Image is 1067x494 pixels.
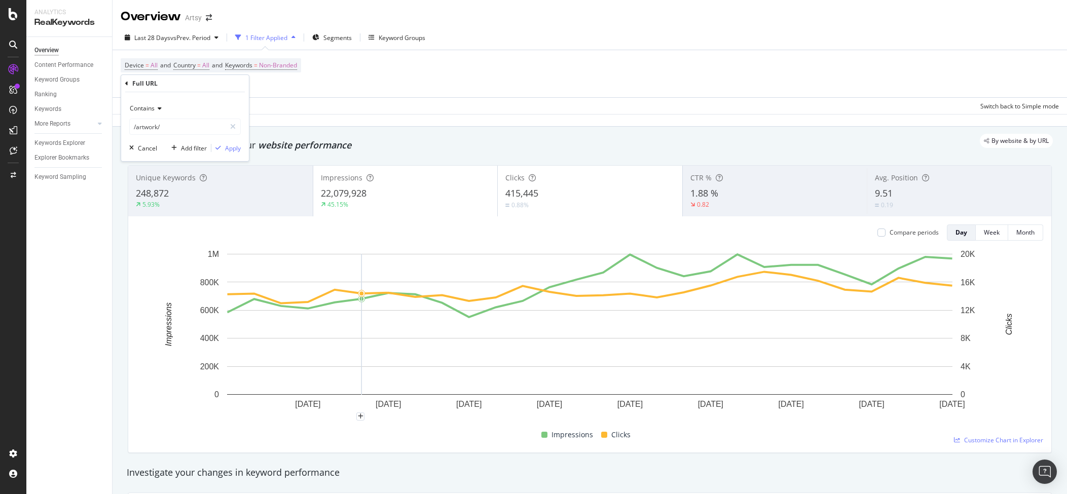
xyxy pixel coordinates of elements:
[173,61,196,69] span: Country
[308,29,356,46] button: Segments
[200,306,219,315] text: 600K
[211,143,241,153] button: Apply
[295,400,320,408] text: [DATE]
[202,58,209,72] span: All
[125,143,157,153] button: Cancel
[34,74,105,85] a: Keyword Groups
[890,228,939,237] div: Compare periods
[961,278,975,286] text: 16K
[976,98,1059,114] button: Switch back to Simple mode
[1016,228,1035,237] div: Month
[961,334,971,343] text: 8K
[875,173,918,182] span: Avg. Position
[200,334,219,343] text: 400K
[34,89,105,100] a: Ranking
[197,61,201,69] span: =
[875,187,893,199] span: 9.51
[34,119,70,129] div: More Reports
[142,200,160,209] div: 5.93%
[136,173,196,182] span: Unique Keywords
[617,400,643,408] text: [DATE]
[34,138,105,148] a: Keywords Explorer
[206,14,212,21] div: arrow-right-arrow-left
[323,33,352,42] span: Segments
[779,400,804,408] text: [DATE]
[225,144,241,153] div: Apply
[356,412,364,421] div: plus
[132,79,158,88] div: Full URL
[980,102,1059,110] div: Switch back to Simple mode
[136,249,1043,425] svg: A chart.
[875,204,879,207] img: Equal
[881,201,893,209] div: 0.19
[208,250,219,258] text: 1M
[947,224,976,241] button: Day
[34,172,86,182] div: Keyword Sampling
[34,74,80,85] div: Keyword Groups
[1008,224,1043,241] button: Month
[34,138,85,148] div: Keywords Explorer
[955,228,967,237] div: Day
[34,45,59,56] div: Overview
[200,362,219,371] text: 200K
[1005,314,1013,335] text: Clicks
[505,187,538,199] span: 415,445
[505,204,509,207] img: Equal
[961,362,971,371] text: 4K
[164,302,173,346] text: Impressions
[34,45,105,56] a: Overview
[34,153,105,163] a: Explorer Bookmarks
[34,60,105,70] a: Content Performance
[34,119,95,129] a: More Reports
[130,104,155,112] span: Contains
[151,58,158,72] span: All
[167,143,207,153] button: Add filter
[327,200,348,209] div: 45.15%
[939,400,965,408] text: [DATE]
[200,278,219,286] text: 800K
[537,400,562,408] text: [DATE]
[212,61,223,69] span: and
[136,187,169,199] span: 248,872
[964,436,1043,444] span: Customize Chart in Explorer
[954,436,1043,444] a: Customize Chart in Explorer
[34,172,105,182] a: Keyword Sampling
[321,187,366,199] span: 22,079,928
[991,138,1049,144] span: By website & by URL
[698,400,723,408] text: [DATE]
[225,61,252,69] span: Keywords
[34,89,57,100] div: Ranking
[961,306,975,315] text: 12K
[1033,460,1057,484] div: Open Intercom Messenger
[456,400,482,408] text: [DATE]
[185,13,202,23] div: Artsy
[245,33,287,42] div: 1 Filter Applied
[321,173,362,182] span: Impressions
[170,33,210,42] span: vs Prev. Period
[34,104,105,115] a: Keywords
[34,8,104,17] div: Analytics
[379,33,425,42] div: Keyword Groups
[121,29,223,46] button: Last 28 DaysvsPrev. Period
[511,201,529,209] div: 0.88%
[231,29,300,46] button: 1 Filter Applied
[690,173,712,182] span: CTR %
[160,61,171,69] span: and
[690,187,718,199] span: 1.88 %
[976,224,1008,241] button: Week
[121,8,181,25] div: Overview
[127,466,1053,479] div: Investigate your changes in keyword performance
[181,144,207,153] div: Add filter
[364,29,429,46] button: Keyword Groups
[259,58,297,72] span: Non-Branded
[611,429,631,441] span: Clicks
[697,200,709,209] div: 0.82
[961,250,975,258] text: 20K
[980,134,1053,148] div: legacy label
[254,61,257,69] span: =
[551,429,593,441] span: Impressions
[34,60,93,70] div: Content Performance
[125,61,144,69] span: Device
[214,390,219,399] text: 0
